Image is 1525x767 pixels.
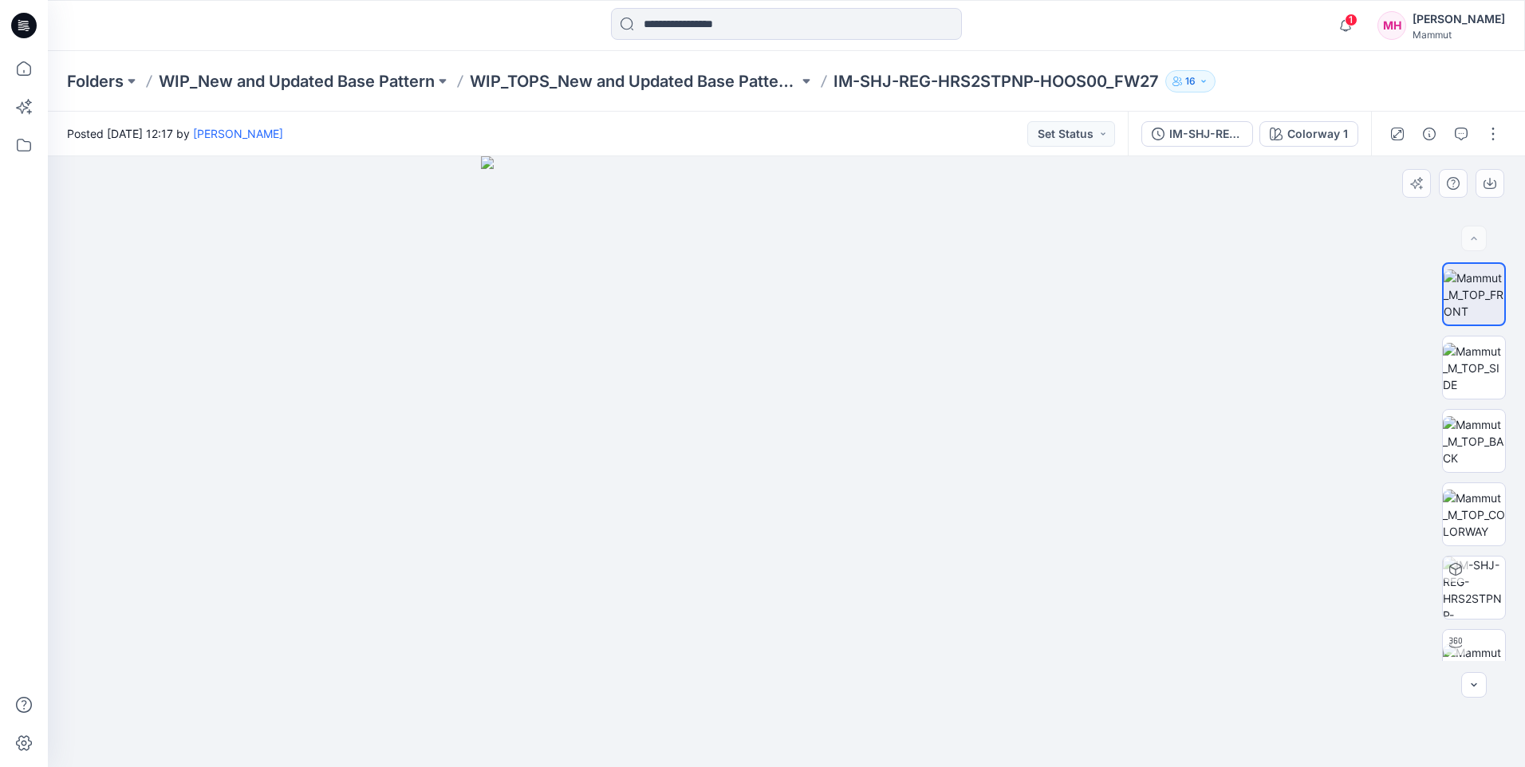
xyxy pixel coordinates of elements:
[1417,121,1442,147] button: Details
[1413,29,1505,41] div: Mammut
[1443,416,1505,466] img: Mammut_M_TOP_BACK
[67,125,283,142] span: Posted [DATE] 12:17 by
[193,127,283,140] a: [PERSON_NAME]
[1287,125,1348,143] div: Colorway 1
[1413,10,1505,29] div: [PERSON_NAME]
[1259,121,1358,147] button: Colorway 1
[1443,644,1505,678] img: Mammut_M_TOP_TT
[1141,121,1253,147] button: IM-SHJ-REG-HRS2STPNP-HOOS00-2025-08_WIP
[159,70,435,92] a: WIP_New and Updated Base Pattern
[67,70,124,92] a: Folders
[1345,14,1358,26] span: 1
[1443,490,1505,540] img: Mammut_M_TOP_COLORWAY
[481,156,1092,767] img: eyJhbGciOiJIUzI1NiIsImtpZCI6IjAiLCJzbHQiOiJzZXMiLCJ0eXAiOiJKV1QifQ.eyJkYXRhIjp7InR5cGUiOiJzdG9yYW...
[1165,70,1216,92] button: 16
[1185,73,1196,90] p: 16
[1377,11,1406,40] div: MH
[1443,343,1505,393] img: Mammut_M_TOP_SIDE
[470,70,798,92] a: WIP_TOPS_New and Updated Base Patterns
[1444,269,1504,320] img: Mammut_M_TOP_FRONT
[1443,557,1505,619] img: IM-SHJ-REG-HRS2STPNP-HOOS00-2025-08_WIP Colorway 1
[833,70,1159,92] p: IM-SHJ-REG-HRS2STPNP-HOOS00_FW27
[1169,125,1243,143] div: IM-SHJ-REG-HRS2STPNP-HOOS00-2025-08_WIP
